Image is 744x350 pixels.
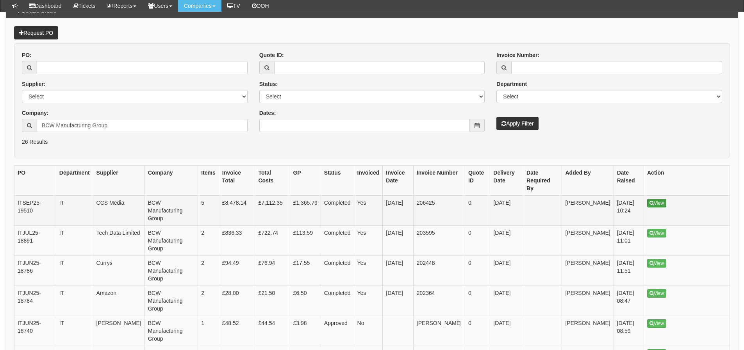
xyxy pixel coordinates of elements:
th: Date Required By [523,165,562,195]
td: [DATE] [490,255,523,286]
td: £8,478.14 [219,195,255,225]
td: IT [56,255,93,286]
th: Quote ID [465,165,490,195]
td: 0 [465,316,490,346]
td: ITJUN25-18740 [14,316,56,346]
td: [DATE] [490,225,523,255]
label: Supplier: [22,80,46,88]
td: £722.74 [255,225,290,255]
td: 0 [465,255,490,286]
td: 202364 [413,286,465,316]
td: £6.50 [290,286,321,316]
td: £28.00 [219,286,255,316]
p: 26 Results [22,138,722,146]
td: Approved [321,316,354,346]
th: Supplier [93,165,145,195]
td: [DATE] 08:47 [614,286,644,316]
td: Yes [354,286,383,316]
td: BCW Manufacturing Group [145,286,198,316]
td: 2 [198,286,219,316]
td: No [354,316,383,346]
label: PO: [22,51,32,59]
td: ITJUL25-18891 [14,225,56,255]
td: £76.94 [255,255,290,286]
td: [PERSON_NAME] [413,316,465,346]
td: BCW Manufacturing Group [145,195,198,225]
td: Completed [321,286,354,316]
td: [PERSON_NAME] [562,255,614,286]
label: Company: [22,109,48,117]
td: £113.59 [290,225,321,255]
td: [DATE] [383,286,414,316]
td: Yes [354,225,383,255]
label: Department [496,80,527,88]
td: 0 [465,225,490,255]
td: Yes [354,255,383,286]
td: 5 [198,195,219,225]
td: 0 [465,195,490,225]
td: [PERSON_NAME] [562,225,614,255]
td: IT [56,225,93,255]
th: Status [321,165,354,195]
td: £21.50 [255,286,290,316]
td: 2 [198,225,219,255]
th: Items [198,165,219,195]
td: Completed [321,255,354,286]
td: £3.98 [290,316,321,346]
td: Currys [93,255,145,286]
td: [PERSON_NAME] [562,286,614,316]
td: [DATE] [490,195,523,225]
td: [PERSON_NAME] [562,316,614,346]
td: Amazon [93,286,145,316]
td: [DATE] [383,255,414,286]
label: Invoice Number: [496,51,539,59]
td: IT [56,286,93,316]
td: [DATE] 10:24 [614,195,644,225]
td: IT [56,195,93,225]
th: Invoice Date [383,165,414,195]
td: [PERSON_NAME] [562,195,614,225]
label: Dates: [259,109,276,117]
td: 1 [198,316,219,346]
a: View [647,229,666,237]
th: Action [644,165,730,195]
td: BCW Manufacturing Group [145,316,198,346]
td: £7,112.35 [255,195,290,225]
td: Completed [321,225,354,255]
a: View [647,289,666,298]
th: Delivery Date [490,165,523,195]
th: Invoice Number [413,165,465,195]
td: £17.55 [290,255,321,286]
td: £44.54 [255,316,290,346]
td: 0 [465,286,490,316]
th: GP [290,165,321,195]
td: 202448 [413,255,465,286]
th: Department [56,165,93,195]
td: 203595 [413,225,465,255]
td: [DATE] 11:51 [614,255,644,286]
th: Added By [562,165,614,195]
th: Date Raised [614,165,644,195]
th: PO [14,165,56,195]
td: Completed [321,195,354,225]
a: View [647,259,666,268]
a: View [647,319,666,328]
td: ITJUN25-18784 [14,286,56,316]
td: 2 [198,255,219,286]
td: [DATE] [490,316,523,346]
td: £94.49 [219,255,255,286]
label: Quote ID: [259,51,284,59]
td: [DATE] [383,195,414,225]
td: £836.33 [219,225,255,255]
td: Yes [354,195,383,225]
td: BCW Manufacturing Group [145,255,198,286]
td: Tech Data Limited [93,225,145,255]
td: ITSEP25-19510 [14,195,56,225]
button: Apply Filter [496,117,539,130]
a: View [647,199,666,207]
th: Total Costs [255,165,290,195]
td: [DATE] 11:01 [614,225,644,255]
td: [DATE] 08:59 [614,316,644,346]
td: [DATE] [383,225,414,255]
label: Status: [259,80,278,88]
